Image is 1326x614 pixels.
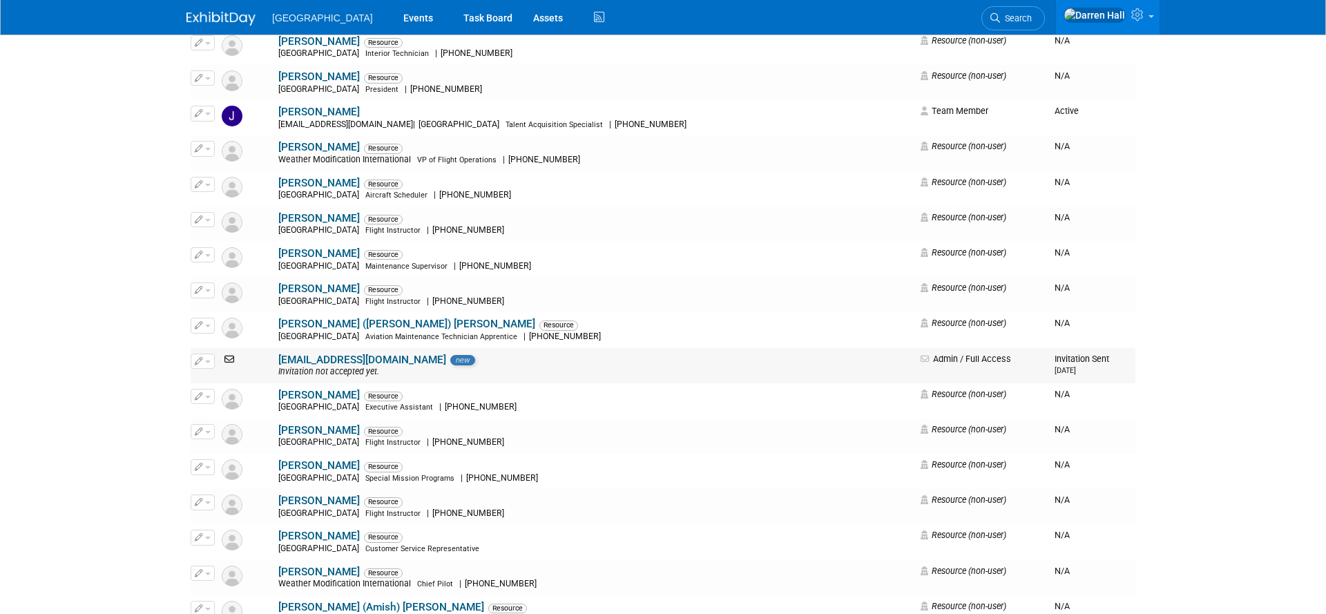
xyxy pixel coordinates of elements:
span: N/A [1055,530,1070,540]
span: [PHONE_NUMBER] [429,437,508,447]
a: [PERSON_NAME] [278,247,360,260]
span: N/A [1055,247,1070,258]
img: Resource [222,566,242,586]
img: Resource [222,70,242,91]
span: [GEOGRAPHIC_DATA] [278,544,363,553]
span: [GEOGRAPHIC_DATA] [272,12,373,23]
span: Resource [364,462,403,472]
img: Jimmy Kragt [222,106,242,126]
span: [GEOGRAPHIC_DATA] [415,119,503,129]
span: Flight Instructor [365,297,421,306]
a: [PERSON_NAME] [278,282,360,295]
a: [PERSON_NAME] ([PERSON_NAME]) [PERSON_NAME] [278,318,535,330]
span: Resource (non-user) [921,459,1006,470]
span: | [435,48,437,58]
a: [PERSON_NAME] [278,70,360,83]
span: Interior Technician [365,49,429,58]
span: | [427,437,429,447]
a: [EMAIL_ADDRESS][DOMAIN_NAME] [278,354,446,366]
span: [PHONE_NUMBER] [461,579,541,588]
span: [PHONE_NUMBER] [429,296,508,306]
span: | [427,296,429,306]
img: Resource [222,212,242,233]
span: Active [1055,106,1079,116]
span: Invitation Sent [1055,354,1109,375]
span: N/A [1055,459,1070,470]
span: Weather Modification International [278,155,415,164]
img: Resource [222,495,242,515]
span: Resource (non-user) [921,601,1006,611]
span: | [427,225,429,235]
span: Resource (non-user) [921,35,1006,46]
span: President [365,85,398,94]
img: ExhibitDay [186,12,256,26]
span: [PHONE_NUMBER] [463,473,542,483]
span: Resource (non-user) [921,282,1006,293]
span: [GEOGRAPHIC_DATA] [278,261,363,271]
img: Resource [222,424,242,445]
a: [PERSON_NAME] [278,212,360,224]
span: | [439,402,441,412]
span: N/A [1055,212,1070,222]
a: [PERSON_NAME] [278,495,360,507]
span: Resource (non-user) [921,70,1006,81]
img: Resource [222,318,242,338]
span: N/A [1055,177,1070,187]
span: Resource (non-user) [921,212,1006,222]
span: Aircraft Scheduler [365,191,427,200]
span: | [413,119,415,129]
a: [PERSON_NAME] [278,141,360,153]
span: Flight Instructor [365,226,421,235]
a: [PERSON_NAME] [278,424,360,436]
span: [PHONE_NUMBER] [456,261,535,271]
span: new [450,355,475,366]
span: [GEOGRAPHIC_DATA] [278,402,363,412]
span: | [454,261,456,271]
span: | [523,332,526,341]
a: [PERSON_NAME] [278,106,360,118]
span: N/A [1055,495,1070,505]
div: [EMAIL_ADDRESS][DOMAIN_NAME] [278,119,912,131]
a: [PERSON_NAME] [278,389,360,401]
span: | [434,190,436,200]
span: Maintenance Supervisor [365,262,448,271]
img: Resource [222,459,242,480]
span: Resource (non-user) [921,424,1006,434]
span: N/A [1055,141,1070,151]
span: [PHONE_NUMBER] [437,48,517,58]
span: | [461,473,463,483]
a: [PERSON_NAME] [278,35,360,48]
a: [PERSON_NAME] [278,459,360,472]
span: N/A [1055,282,1070,293]
span: Resource [539,320,578,330]
span: Resource (non-user) [921,495,1006,505]
span: VP of Flight Operations [417,155,497,164]
span: Resource [364,215,403,224]
img: Resource [222,389,242,410]
img: Darren Hall [1064,8,1126,23]
span: [GEOGRAPHIC_DATA] [278,437,363,447]
span: [GEOGRAPHIC_DATA] [278,296,363,306]
span: Team Member [921,106,988,116]
span: Resource (non-user) [921,247,1006,258]
span: Resource [364,250,403,260]
span: Search [1000,13,1032,23]
span: | [427,508,429,518]
span: Resource [364,38,403,48]
span: N/A [1055,601,1070,611]
span: [PHONE_NUMBER] [407,84,486,94]
a: [PERSON_NAME] (Amish) [PERSON_NAME] [278,601,484,613]
span: [PHONE_NUMBER] [505,155,584,164]
span: Resource [364,180,403,189]
span: Resource [364,285,403,295]
span: Resource (non-user) [921,318,1006,328]
span: [GEOGRAPHIC_DATA] [278,225,363,235]
span: Special Mission Programs [365,474,454,483]
span: N/A [1055,35,1070,46]
span: Resource [364,497,403,507]
span: Weather Modification International [278,579,415,588]
img: Resource [222,530,242,550]
img: Resource [222,35,242,56]
span: Talent Acquisition Specialist [506,120,603,129]
div: Invitation not accepted yet. [278,367,912,378]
